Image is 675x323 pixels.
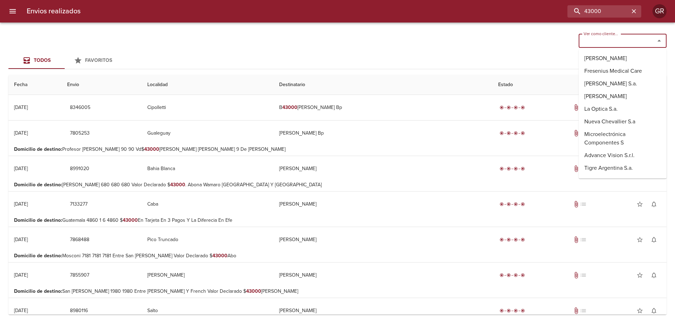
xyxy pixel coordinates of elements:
[123,217,138,223] em: 43000
[498,104,526,111] div: Entregado
[514,167,518,171] span: radio_button_checked
[67,101,93,114] button: 8346005
[498,201,526,208] div: Entregado
[67,127,92,140] button: 7805253
[500,105,504,110] span: radio_button_checked
[142,75,274,95] th: Localidad
[212,253,227,259] em: 43000
[647,304,661,318] button: Activar notificaciones
[14,253,62,259] b: Domicilio de destino :
[514,105,518,110] span: radio_button_checked
[633,268,647,282] button: Agregar a favoritos
[14,217,62,223] b: Domicilio de destino :
[580,272,587,279] span: No tiene pedido asociado
[507,131,511,135] span: radio_button_checked
[579,128,667,149] li: Microelectrónica Componentes S
[67,269,92,282] button: 7855907
[142,95,274,120] td: Cipolletti
[498,236,526,243] div: Entregado
[654,36,664,46] button: Close
[636,307,643,314] span: star_border
[142,156,274,181] td: Bahia Blanca
[274,95,493,120] td: B [PERSON_NAME] Bp
[70,306,88,315] span: 8980116
[521,202,525,206] span: radio_button_checked
[507,167,511,171] span: radio_button_checked
[521,273,525,277] span: radio_button_checked
[521,238,525,242] span: radio_button_checked
[579,103,667,115] li: La Optica S.a.
[514,202,518,206] span: radio_button_checked
[507,202,511,206] span: radio_button_checked
[67,233,92,246] button: 7868488
[647,233,661,247] button: Activar notificaciones
[85,57,112,63] span: Favoritos
[14,288,661,295] p: San [PERSON_NAME] 1980 1980 Entre [PERSON_NAME] Y French Valor Declarado $ [PERSON_NAME]
[274,121,493,146] td: [PERSON_NAME] Bp
[14,272,28,278] div: [DATE]
[498,130,526,137] div: Entregado
[507,238,511,242] span: radio_button_checked
[521,309,525,313] span: radio_button_checked
[507,105,511,110] span: radio_button_checked
[521,167,525,171] span: radio_button_checked
[14,217,661,224] p: Guatemala 4860 1 6 4860 $ En Tarjeta En 3 Pagos Y La Diferecia En Efe
[498,307,526,314] div: Entregado
[274,263,493,288] td: [PERSON_NAME]
[500,238,504,242] span: radio_button_checked
[573,272,580,279] span: Tiene documentos adjuntos
[142,263,274,288] td: [PERSON_NAME]
[14,146,62,152] b: Domicilio de destino :
[514,309,518,313] span: radio_button_checked
[274,75,493,95] th: Destinatario
[142,227,274,252] td: Pico Truncado
[4,3,21,20] button: menu
[170,182,185,188] em: 43000
[636,236,643,243] span: star_border
[14,181,661,188] p: [PERSON_NAME] 680 680 680 Valor Declarado $ . Abona Wamaro [GEOGRAPHIC_DATA] Y [GEOGRAPHIC_DATA]
[579,90,667,103] li: [PERSON_NAME]
[67,304,91,317] button: 8980116
[514,273,518,277] span: radio_button_checked
[500,167,504,171] span: radio_button_checked
[70,103,90,112] span: 8346005
[579,52,667,65] li: [PERSON_NAME]
[498,272,526,279] div: Entregado
[514,238,518,242] span: radio_button_checked
[633,304,647,318] button: Agregar a favoritos
[507,273,511,277] span: radio_button_checked
[144,146,159,152] em: 43000
[573,165,580,172] span: Tiene documentos adjuntos
[579,162,667,174] li: Tigre Argentina S.a.
[500,309,504,313] span: radio_button_checked
[67,198,90,211] button: 7133277
[274,227,493,252] td: [PERSON_NAME]
[70,200,88,209] span: 7133277
[636,272,643,279] span: star_border
[14,288,62,294] b: Domicilio de destino :
[14,252,661,259] p: Mosconi 7181 7181 7181 Entre San [PERSON_NAME] Valor Declarado $ Abo
[14,201,28,207] div: [DATE]
[633,233,647,247] button: Agregar a favoritos
[573,104,580,111] span: Tiene documentos adjuntos
[580,201,587,208] span: No tiene pedido asociado
[493,75,667,95] th: Estado
[500,273,504,277] span: radio_button_checked
[14,104,28,110] div: [DATE]
[14,130,28,136] div: [DATE]
[14,182,62,188] b: Domicilio de destino :
[580,307,587,314] span: No tiene pedido asociado
[34,57,51,63] span: Todos
[580,236,587,243] span: No tiene pedido asociado
[70,235,89,244] span: 7868488
[500,202,504,206] span: radio_button_checked
[573,130,580,137] span: Tiene documentos adjuntos
[650,201,657,208] span: notifications_none
[14,237,28,243] div: [DATE]
[579,77,667,90] li: [PERSON_NAME] S.a.
[498,165,526,172] div: Entregado
[70,271,89,280] span: 7855907
[521,105,525,110] span: radio_button_checked
[507,309,511,313] span: radio_button_checked
[14,308,28,314] div: [DATE]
